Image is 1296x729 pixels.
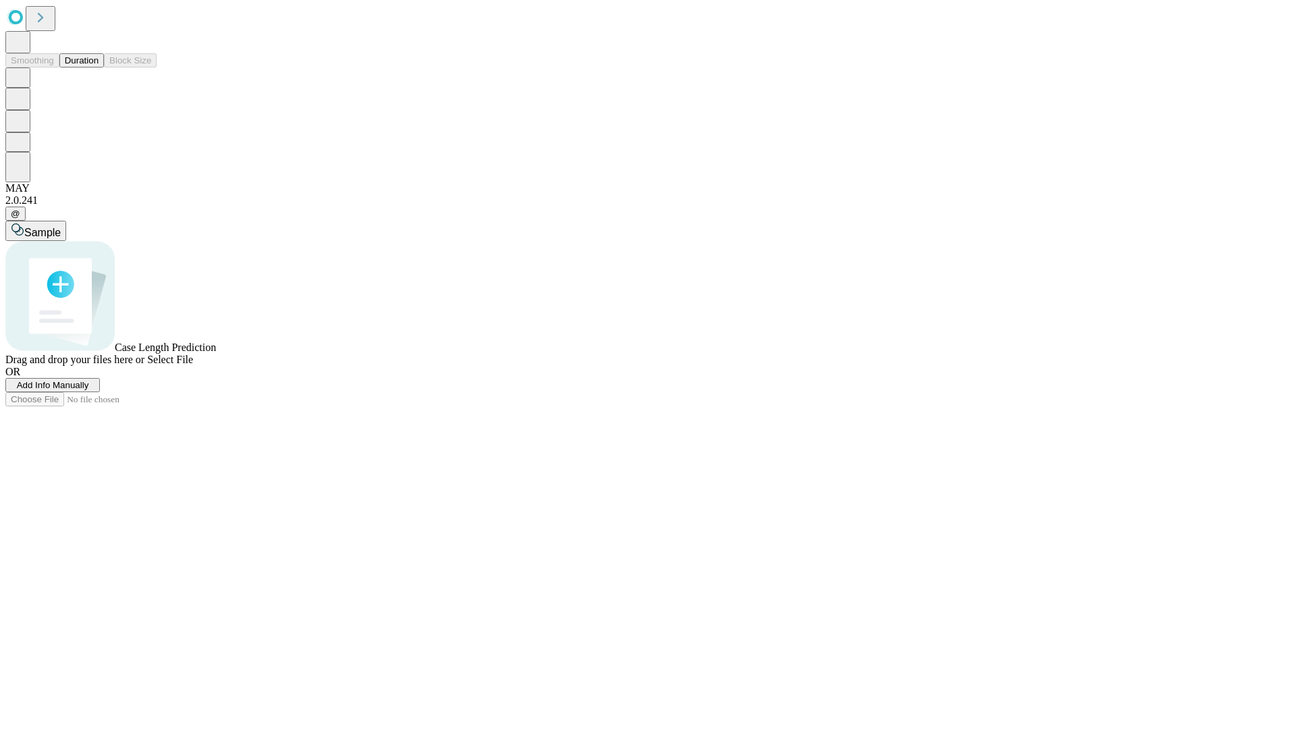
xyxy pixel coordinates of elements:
[5,378,100,392] button: Add Info Manually
[5,182,1291,194] div: MAY
[5,366,20,377] span: OR
[5,221,66,241] button: Sample
[59,53,104,67] button: Duration
[5,207,26,221] button: @
[104,53,157,67] button: Block Size
[147,354,193,365] span: Select File
[5,194,1291,207] div: 2.0.241
[5,354,144,365] span: Drag and drop your files here or
[24,227,61,238] span: Sample
[17,380,89,390] span: Add Info Manually
[115,342,216,353] span: Case Length Prediction
[11,209,20,219] span: @
[5,53,59,67] button: Smoothing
